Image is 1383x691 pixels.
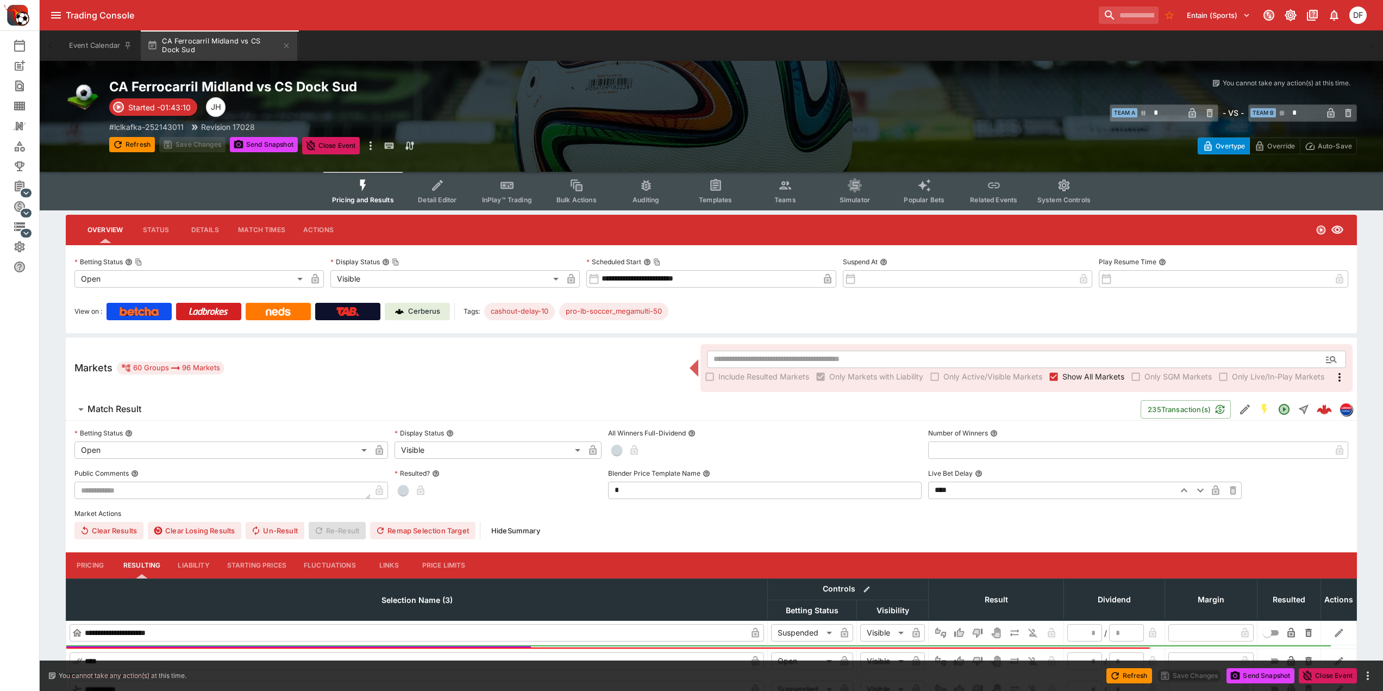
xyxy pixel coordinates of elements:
[59,671,186,681] p: You cannot take any action(s) at this time.
[1340,403,1353,416] div: lclkafka
[330,257,380,266] p: Display Status
[180,217,229,243] button: Details
[74,522,143,539] button: Clear Results
[218,552,295,578] button: Starting Prices
[74,257,123,266] p: Betting Status
[13,160,43,173] div: Tournaments
[3,2,29,28] img: PriceKinetics Logo
[1216,140,1245,152] p: Overtype
[1303,5,1322,25] button: Documentation
[13,99,43,113] div: Template Search
[1333,371,1346,384] svg: More
[1180,7,1257,24] button: Select Tenant
[13,140,43,153] div: Categories
[266,307,290,316] img: Neds
[860,652,908,670] div: Visible
[688,429,696,437] button: All Winners Full-Dividend
[74,506,1348,522] label: Market Actions
[66,10,1094,21] div: Trading Console
[1144,371,1212,382] span: Only SGM Markets
[1281,5,1300,25] button: Toggle light/dark mode
[987,624,1005,642] button: Void
[975,470,983,477] button: Live Bet Delay
[464,303,480,320] label: Tags:
[1141,400,1231,419] button: 235Transaction(s)
[169,552,218,578] button: Liability
[1198,138,1357,154] div: Start From
[484,303,555,320] div: Betting Target: cerberus
[1159,258,1166,266] button: Play Resume Time
[950,624,968,642] button: Win
[1099,7,1159,24] input: search
[13,240,43,253] div: System Settings
[74,303,102,320] label: View on :
[1318,140,1352,152] p: Auto-Save
[929,578,1064,620] th: Result
[860,624,908,642] div: Visible
[295,552,365,578] button: Fluctuations
[131,470,139,477] button: Public Comments
[66,552,115,578] button: Pricing
[74,441,371,459] div: Open
[395,307,404,316] img: Cerberus
[13,59,43,72] div: New Event
[1223,78,1350,88] p: You cannot take any action(s) at this time.
[132,217,180,243] button: Status
[109,121,184,133] p: Copy To Clipboard
[120,307,159,316] img: Betcha
[1165,578,1257,620] th: Margin
[1062,371,1124,382] span: Show All Markets
[969,652,986,670] button: Lose
[1274,400,1294,419] button: Open
[699,196,732,204] span: Templates
[484,306,555,317] span: cashout-delay-10
[1317,402,1332,417] div: c4928ab5-0f16-46ea-bc6b-242e2cd4035d
[1226,668,1294,683] button: Send Snapshot
[336,307,359,316] img: TabNZ
[1235,400,1255,419] button: Edit Detail
[1255,400,1274,419] button: SGM Enabled
[932,624,949,642] button: Not Set
[414,552,474,578] button: Price Limits
[1331,223,1344,236] svg: Visible
[928,428,988,438] p: Number of Winners
[229,217,294,243] button: Match Times
[987,652,1005,670] button: Void
[718,371,809,382] span: Include Resulted Markets
[135,258,142,266] button: Copy To Clipboard
[141,30,297,61] button: CA Ferrocarril Midland vs CS Dock Sud
[1064,578,1165,620] th: Dividend
[121,362,220,375] div: 60 Groups 96 Markets
[1316,225,1326,235] svg: Open
[653,258,661,266] button: Copy To Clipboard
[418,196,456,204] span: Detail Editor
[586,257,641,266] p: Scheduled Start
[201,121,255,133] p: Revision 17028
[13,120,43,133] div: Nexus Entities
[46,5,66,25] button: open drawer
[395,469,430,478] p: Resulted?
[559,303,668,320] div: Betting Target: cerberus
[365,552,414,578] button: Links
[1112,108,1137,117] span: Team A
[768,578,929,600] th: Controls
[608,469,700,478] p: Blender Price Template Name
[950,652,968,670] button: Win
[246,522,304,539] button: Un-Result
[843,257,878,266] p: Suspend At
[148,522,241,539] button: Clear Losing Results
[79,217,132,243] button: Overview
[990,429,998,437] button: Number of Winners
[309,522,366,539] span: Re-Result
[1340,403,1352,415] img: lclkafka
[928,469,973,478] p: Live Bet Delay
[1106,668,1152,683] button: Refresh
[395,428,444,438] p: Display Status
[932,652,949,670] button: Not Set
[1346,3,1370,27] button: David Foster
[13,260,43,273] div: Help & Support
[1294,400,1313,419] button: Straight
[1198,138,1250,154] button: Overtype
[1024,624,1042,642] button: Eliminated In Play
[1250,108,1276,117] span: Team B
